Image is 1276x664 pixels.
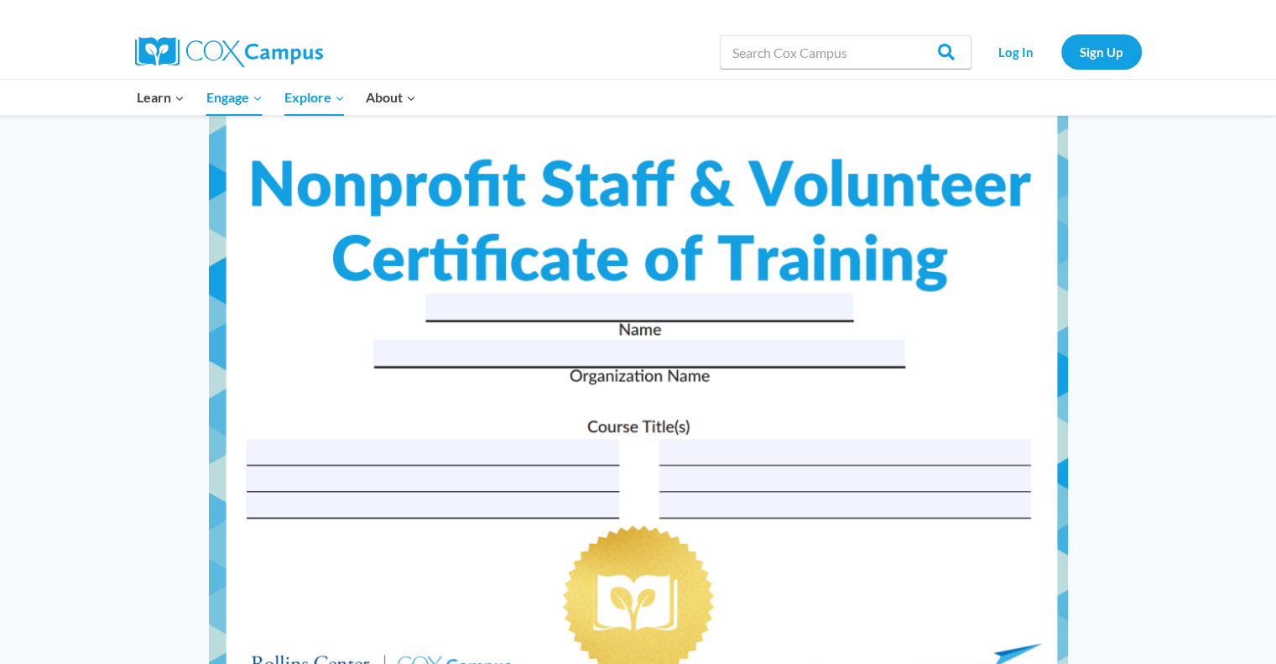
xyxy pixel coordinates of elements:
[720,35,971,69] input: Search Cox Campus
[980,34,1053,69] a: Log In
[980,34,1142,69] nav: Secondary Navigation
[195,80,273,115] button: Child menu of Engage
[355,80,427,115] button: Child menu of About
[135,37,323,67] img: Cox Campus
[127,80,427,115] nav: Primary Navigation
[273,80,356,115] button: Child menu of Explore
[127,80,196,115] button: Child menu of Learn
[1061,34,1142,69] a: Sign Up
